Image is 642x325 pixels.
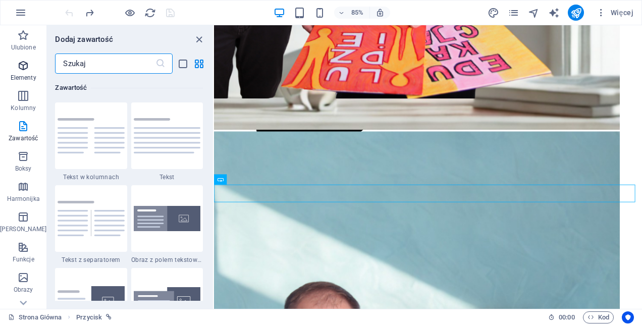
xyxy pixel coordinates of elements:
img: text-with-image-v4.svg [58,286,124,316]
p: Boksy [15,165,32,173]
button: Więcej [592,5,637,21]
img: image-with-text-box.svg [134,206,200,231]
i: Opublikuj [570,7,582,19]
nav: breadcrumb [76,311,112,323]
span: Tekst z separatorem [55,256,127,264]
i: Projekt (Ctrl+Alt+Y) [488,7,499,19]
button: design [487,7,499,19]
button: Kod [583,311,614,323]
button: close panel [193,33,205,45]
div: Obraz z polem tekstowym [131,185,203,264]
a: Kliknij, aby anulować zaznaczenie. Kliknij dwukrotnie, aby otworzyć Strony [8,311,62,323]
img: text-in-columns.svg [58,118,124,154]
i: Przeładuj stronę [144,7,156,19]
i: Po zmianie rozmiaru automatycznie dostosowuje poziom powiększenia do wybranego urządzenia. [376,8,385,17]
button: redo [83,7,95,19]
p: Funkcje [13,255,34,263]
h6: 85% [349,7,365,19]
button: navigator [527,7,540,19]
p: Harmonijka [7,195,40,203]
i: Nawigator [528,7,540,19]
span: Kliknij, aby zaznaczyć. Kliknij dwukrotnie, aby edytować [76,311,102,323]
div: Tekst z separatorem [55,185,127,264]
i: AI Writer [548,7,560,19]
button: list-view [177,58,189,70]
p: Obrazy [14,286,33,294]
span: Tekst [131,173,203,181]
button: publish [568,5,584,21]
button: text_generator [548,7,560,19]
input: Szukaj [55,53,155,74]
img: text-with-separator.svg [58,201,124,237]
span: Więcej [596,8,633,18]
button: Usercentrics [622,311,634,323]
img: text.svg [134,118,200,154]
img: text-image-overlap.svg [134,287,200,315]
p: Zawartość [9,134,38,142]
p: Kolumny [11,104,36,112]
i: Ten element jest powiązany [106,314,112,320]
h6: Czas sesji [548,311,575,323]
span: Obraz z polem tekstowym [131,256,203,264]
h6: Dodaj zawartość [55,33,113,45]
p: Elementy [11,74,36,82]
div: Tekst w kolumnach [55,102,127,181]
span: Tekst w kolumnach [55,173,127,181]
span: Kod [587,311,609,323]
button: Kliknij tutaj, aby wyjść z trybu podglądu i kontynuować edycję [124,7,136,19]
button: reload [144,7,156,19]
h6: Zawartość [55,82,203,94]
button: pages [507,7,519,19]
button: 85% [334,7,370,19]
i: Strony (Ctrl+Alt+S) [508,7,519,19]
span: 00 00 [559,311,574,323]
button: grid-view [193,58,205,70]
div: Tekst [131,102,203,181]
p: Ulubione [11,43,36,51]
span: : [566,313,567,321]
